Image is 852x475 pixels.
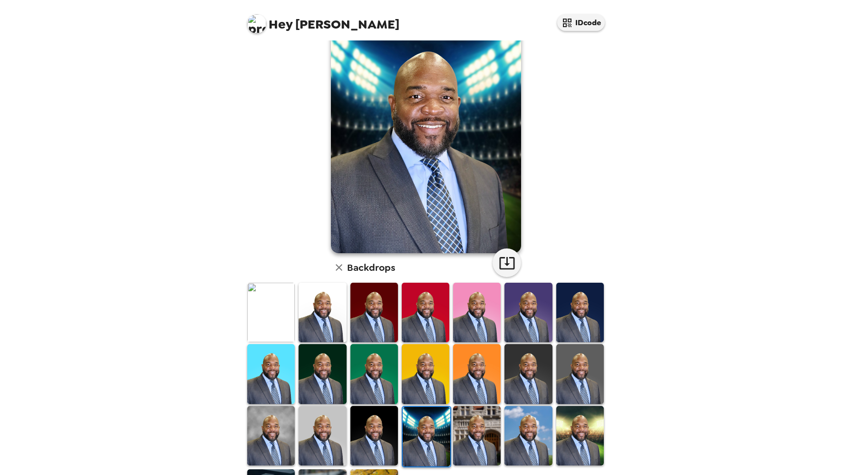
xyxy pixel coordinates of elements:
span: [PERSON_NAME] [247,10,399,31]
img: Original [247,283,295,342]
h6: Backdrops [347,260,395,275]
span: Hey [269,16,292,33]
img: user [331,15,521,253]
button: IDcode [557,14,605,31]
img: profile pic [247,14,266,33]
